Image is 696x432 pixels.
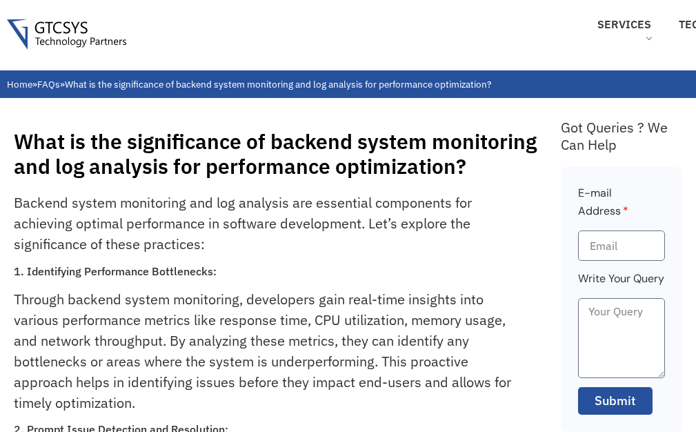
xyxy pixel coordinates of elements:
[7,78,32,90] a: Home
[14,129,547,179] h1: What is the significance of backend system monitoring and log analysis for performance optimization?
[65,78,491,90] span: What is the significance of backend system monitoring and log analysis for performance optimization?
[14,265,530,278] h3: 1. Identifying Performance Bottlenecks:
[595,392,636,410] span: Submit
[638,377,682,418] iframe: chat widget
[587,9,662,48] a: Services
[578,387,653,415] button: Submit
[14,193,530,255] p: Backend system monitoring and log analysis are essential components for achieving optimal perform...
[434,160,682,370] iframe: chat widget
[7,78,491,90] span: » »
[7,19,126,50] img: Gtcsys logo
[37,78,60,90] a: FAQs
[14,289,530,413] p: Through backend system monitoring, developers gain real-time insights into various performance me...
[561,119,682,153] div: Got Queries ? We Can Help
